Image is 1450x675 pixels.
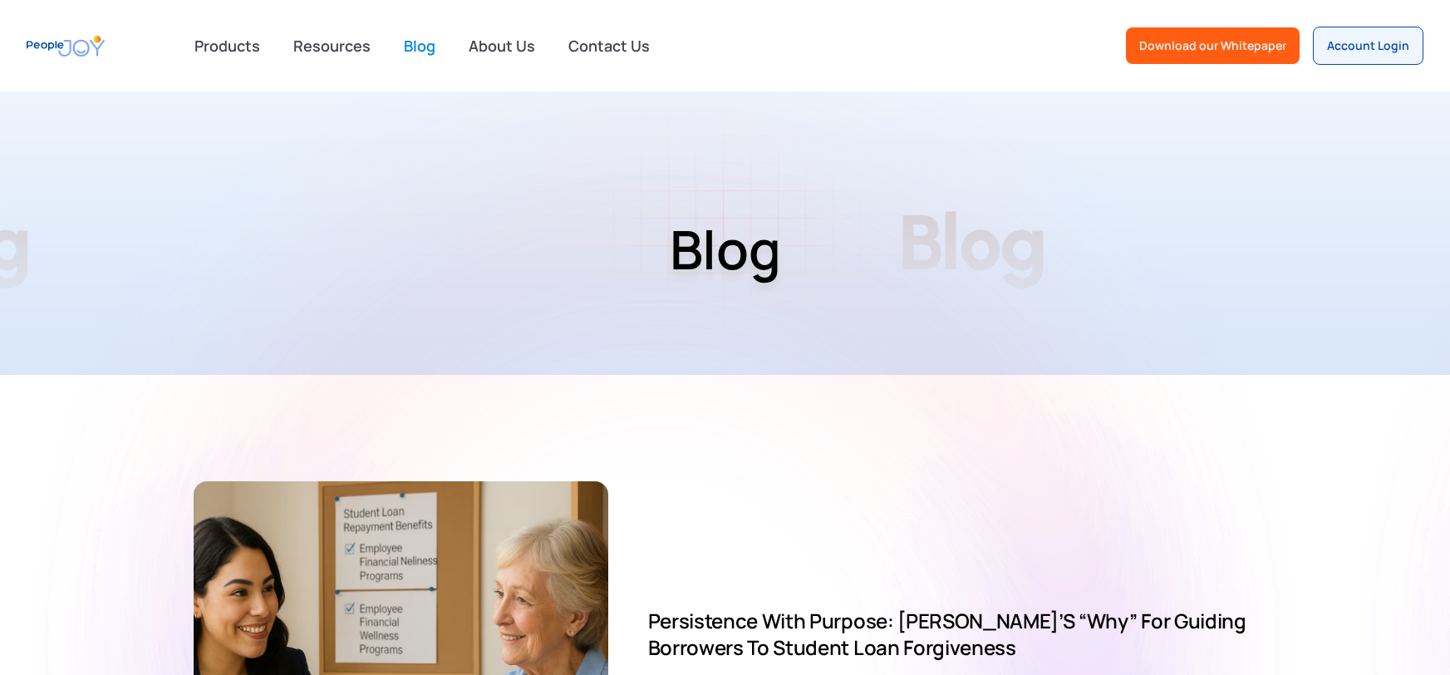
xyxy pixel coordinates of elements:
[283,27,381,64] a: Resources
[1139,37,1286,54] div: Download our Whitepaper
[1126,27,1300,64] a: Download our Whitepaper
[184,29,270,62] div: Products
[394,27,445,64] a: Blog
[648,608,1257,661] h2: Persistence With Purpose: [PERSON_NAME]’s “Why” for Guiding Borrowers to Student Loan Forgiveness
[111,180,1340,319] h1: Blog
[558,27,660,64] a: Contact Us
[1327,37,1409,54] div: Account Login
[1313,27,1423,65] a: Account Login
[459,27,545,64] a: About Us
[27,27,105,65] a: home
